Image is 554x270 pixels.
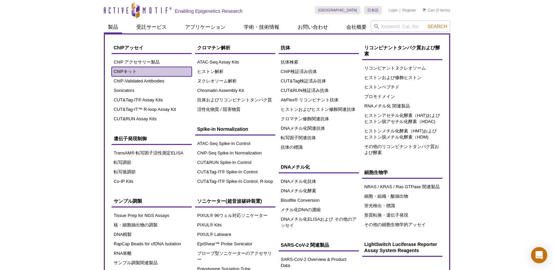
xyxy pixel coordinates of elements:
a: リコンビナントタンパク質および酵素 [362,41,442,60]
a: 転写調節 [112,158,192,167]
a: CUT&Tag-IT™ R-loop Assay Kit [112,105,192,114]
a: DNAメチル化酵素 [279,186,359,196]
a: Register [402,8,416,13]
span: 遺伝子発現制御 [114,136,147,141]
a: ブロモドメイン [362,92,442,101]
a: 抗体の標識 [279,143,359,152]
li: (0 items) [423,6,450,14]
span: クロマチン解析 [197,45,230,50]
span: SARS-CoV-2 関連製品 [281,242,329,248]
a: リコンビナントヌクレオソーム [362,64,442,73]
a: 抗体 [279,41,359,54]
a: Co-IP Kits [112,177,192,186]
a: PIXUL® Kits [195,220,275,230]
a: 転写後調節 [112,167,192,177]
a: アプリケーション [181,21,230,33]
a: EpiShear™ Probe Sonicator [195,239,275,249]
a: 製品 [104,21,122,33]
a: CUT&Tag-IT® Spike-In Control [195,167,275,177]
span: サンプル調製 [114,198,142,204]
a: CUT&Tag-IT® Assay Kits [112,95,192,105]
img: Your Cart [423,8,426,11]
a: メチル化DNAの濃縮 [279,205,359,215]
a: クロマチン修飾関連抗体 [279,114,359,124]
span: ソニケーター(超音波破砕装置) [197,198,262,204]
a: 細胞・組織・酸抽出物 [362,192,442,201]
span: LightSwitch Luciferase Reporter Assay System Reagents [364,242,437,253]
input: Keyword, Cat. No. [371,21,450,32]
a: CUT&RUN Spike-In Control [195,158,275,167]
a: DNAメチル化関連抗体 [279,124,359,133]
a: [GEOGRAPHIC_DATA] [315,6,361,14]
a: サンプル調製 [112,195,192,207]
a: Chromatin Assembly Kit [195,86,275,95]
a: RNA単離 [112,249,192,258]
a: ヒストンアセチル化酵素（HAT)およびヒストン脱アセチル化酵素（HDAC) [362,111,442,126]
span: Search [428,24,447,29]
a: Spike-in Normalization [195,123,275,136]
h2: Enabling Epigenetics Research [175,8,243,14]
a: Login [389,8,398,13]
a: ChIPアッセイ [112,41,192,54]
a: DNAメチル化ELISAおよび その他のアッセイ [279,215,359,230]
a: 転写因子関連抗体 [279,133,359,143]
span: ChIPアッセイ [114,45,143,50]
a: ヌクレオソーム解析 [195,76,275,86]
a: 会社概要 [342,21,371,33]
a: 受託サービス [132,21,171,33]
a: お問い合わせ [294,21,332,33]
a: ChIP-Seq Spike-In Normalization [195,148,275,158]
span: 抗体 [281,45,290,50]
a: 核・細胞抽出物の調製 [112,220,192,230]
a: 蛍光検出・標識 [362,201,442,211]
a: 学術・技術情報 [240,21,283,33]
a: その他のリコンビナントタンパク質および酵素 [362,142,442,157]
li: | [399,6,400,14]
a: ChIP検証済み抗体 [279,67,359,76]
a: Cart [423,8,435,13]
a: CUT&Tag検証済み抗体 [279,76,359,86]
a: ATAC-Seq Spike-In Control [195,139,275,148]
a: ChIPキット [112,67,192,76]
span: 細胞生物学 [364,170,388,175]
a: TransAM® 転写因子活性測定ELISA [112,148,192,158]
a: ヒストンペプチド [362,82,442,92]
a: ヒストンおよびヒストン修飾関連抗体 [279,105,359,114]
a: Sonicators [112,86,192,95]
a: 日本語 [364,6,382,14]
span: DNAメチル化 [281,164,310,170]
a: PIXUL® 96ウェル対応ソニケーター [195,211,275,220]
a: 形質転換・遺伝子発現 [362,211,442,220]
a: 細胞生物学 [362,166,442,179]
a: LightSwitch Luciferase Reporter Assay System Reagents [362,238,442,257]
a: クロマチン解析 [195,41,275,54]
a: SARS-CoV-2 関連製品 [279,239,359,251]
a: Bisulfite Conversion [279,196,359,205]
a: NRAS / KRAS / Ras GTPase 関連製品 [362,182,442,192]
a: ヒストンメチル化酵素（HMT)およびヒストン脱メチル化酵素（HDM) [362,126,442,142]
a: CUT&Tag-IT® Spike-In Control, R-loop [195,177,275,186]
a: サンプル調製関連製品 [112,258,192,268]
a: RNAメチル化 関連製品 [362,101,442,111]
a: ヒストン解析 [195,67,275,76]
a: RapCap Beads for cfDNA Isolation [112,239,192,249]
a: 抗体検索 [279,57,359,67]
a: CUT&RUN Assay Kits [112,114,192,124]
button: Search [425,23,449,29]
a: 抗体およびリコンビナントタンパク質 [195,95,275,105]
a: ヒストンおよび修飾ヒストン [362,73,442,82]
a: Tissue Prep for NGS Assays [112,211,192,220]
a: ChIP アクセサリー製品 [112,57,192,67]
a: AbFlex® リコンビナント抗体 [279,95,359,105]
a: プローブ型ソニケーターのアクセサリー [195,249,275,264]
div: Open Intercom Messenger [531,247,547,263]
a: DNAメチル化 [279,161,359,173]
a: 遺伝子発現制御 [112,132,192,145]
a: DNA精製 [112,230,192,239]
a: 活性化物質 / 阻害物質 [195,105,275,114]
a: ATAC-Seq Assay Kits [195,57,275,67]
span: Spike-in Normalization [197,126,248,132]
a: DNAメチル化抗体 [279,177,359,186]
a: ソニケーター(超音波破砕装置) [195,195,275,207]
a: ChIP-Validated Antibodies [112,76,192,86]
